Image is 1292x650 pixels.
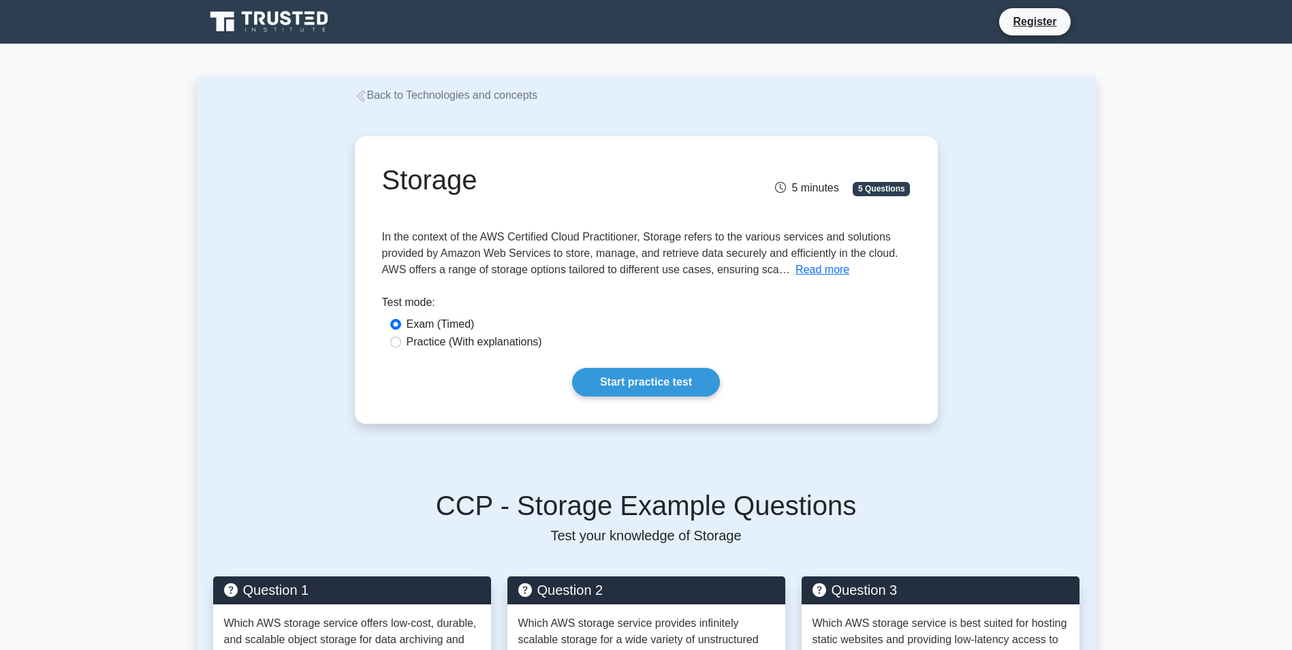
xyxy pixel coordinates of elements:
[853,182,910,196] span: 5 Questions
[1005,13,1065,30] a: Register
[382,294,911,316] div: Test mode:
[795,262,849,278] button: Read more
[213,527,1080,544] p: Test your knowledge of Storage
[407,334,542,350] label: Practice (With explanations)
[355,89,538,101] a: Back to Technologies and concepts
[382,231,898,275] span: In the context of the AWS Certified Cloud Practitioner, Storage refers to the various services an...
[224,582,480,598] h5: Question 1
[213,489,1080,522] h5: CCP - Storage Example Questions
[407,316,475,332] label: Exam (Timed)
[813,582,1069,598] h5: Question 3
[382,164,729,196] h1: Storage
[775,182,838,194] span: 5 minutes
[572,368,720,397] a: Start practice test
[518,582,774,598] h5: Question 2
